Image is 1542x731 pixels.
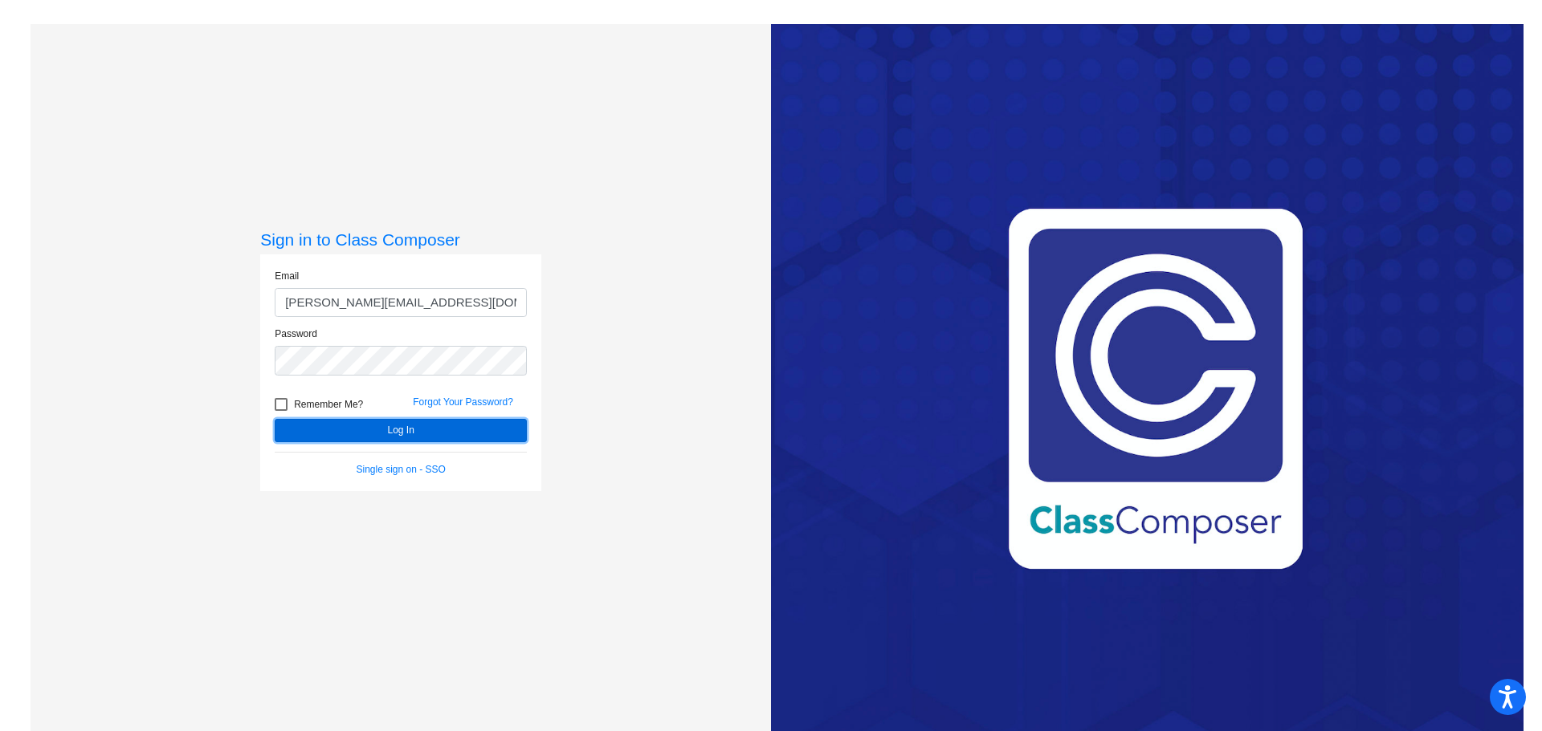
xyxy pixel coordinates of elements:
[413,396,513,408] a: Forgot Your Password?
[275,269,299,283] label: Email
[294,395,363,414] span: Remember Me?
[357,464,446,475] a: Single sign on - SSO
[260,229,541,250] h3: Sign in to Class Composer
[275,419,527,442] button: Log In
[275,327,317,341] label: Password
